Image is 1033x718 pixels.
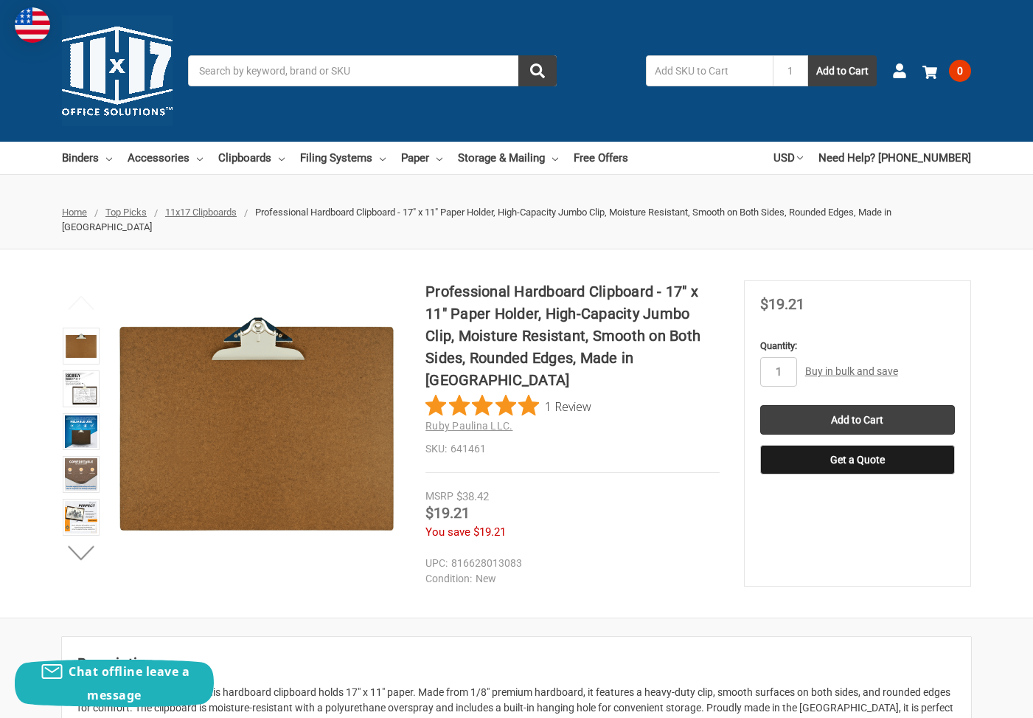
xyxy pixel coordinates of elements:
[59,289,104,318] button: Previous
[59,539,104,568] button: Next
[425,489,453,504] div: MSRP
[425,504,470,522] span: $19.21
[425,395,591,417] button: Rated 5 out of 5 stars from 1 reviews. Jump to reviews.
[545,395,591,417] span: 1 Review
[69,663,189,703] span: Chat offline leave a message
[425,571,713,587] dd: New
[65,415,97,448] img: 17x11 clipboard with 1/8" hardboard material, rounded corners, smooth on both sides, board size 1...
[760,405,955,435] input: Add to Cart
[922,52,971,90] a: 0
[188,55,557,86] input: Search by keyword, brand or SKU
[401,142,442,174] a: Paper
[15,7,50,43] img: duty and tax information for United States
[165,207,237,218] a: 11x17 Clipboards
[300,142,386,174] a: Filing Systems
[760,445,955,474] button: Get a Quote
[425,441,720,457] dd: 641461
[62,207,891,232] span: Professional Hardboard Clipboard - 17" x 11" Paper Holder, High-Capacity Jumbo Clip, Moisture Res...
[425,441,447,457] dt: SKU:
[425,571,472,587] dt: Condition:
[760,295,804,313] span: $19.21
[218,142,285,174] a: Clipboards
[425,556,713,571] dd: 816628013083
[65,330,97,362] img: Professional Hardboard Clipboard - 17" x 11" Paper Holder, High-Capacity Jumbo Clip, Moisture Res...
[62,142,112,174] a: Binders
[458,142,558,174] a: Storage & Mailing
[15,660,214,707] button: Chat offline leave a message
[760,339,955,353] label: Quantity:
[949,60,971,82] span: 0
[818,142,971,174] a: Need Help? [PHONE_NUMBER]
[105,207,147,218] a: Top Picks
[65,501,97,534] img: Professional Hardboard Clipboard - 17" x 11" Paper Holder, High-Capacity Jumbo Clip, Moisture Res...
[911,678,1033,718] iframe: Google Customer Reviews
[425,525,470,539] span: You save
[112,280,401,570] img: Professional Hardboard Clipboard - 17" x 11" Paper Holder, High-Capacity Jumbo Clip, Moisture Res...
[65,373,97,405] img: Professional Hardboard Clipboard - 17" x 11" Paper Holder, High-Capacity Jumbo Clip, Moisture Res...
[456,490,489,503] span: $38.42
[77,652,956,674] h2: Description
[808,55,877,86] button: Add to Cart
[473,525,506,539] span: $19.21
[425,420,512,432] a: Ruby Paulina LLC.
[65,458,97,491] img: Professional Hardboard Clipboard - 17" x 11" Paper Holder, High-Capacity Jumbo Clip, Moisture Res...
[425,280,720,391] h1: Professional Hardboard Clipboard - 17" x 11" Paper Holder, High-Capacity Jumbo Clip, Moisture Res...
[574,142,628,174] a: Free Offers
[425,556,448,571] dt: UPC:
[646,55,773,86] input: Add SKU to Cart
[62,207,87,218] a: Home
[128,142,203,174] a: Accessories
[805,365,898,377] a: Buy in bulk and save
[62,15,173,126] img: 11x17.com
[773,142,803,174] a: USD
